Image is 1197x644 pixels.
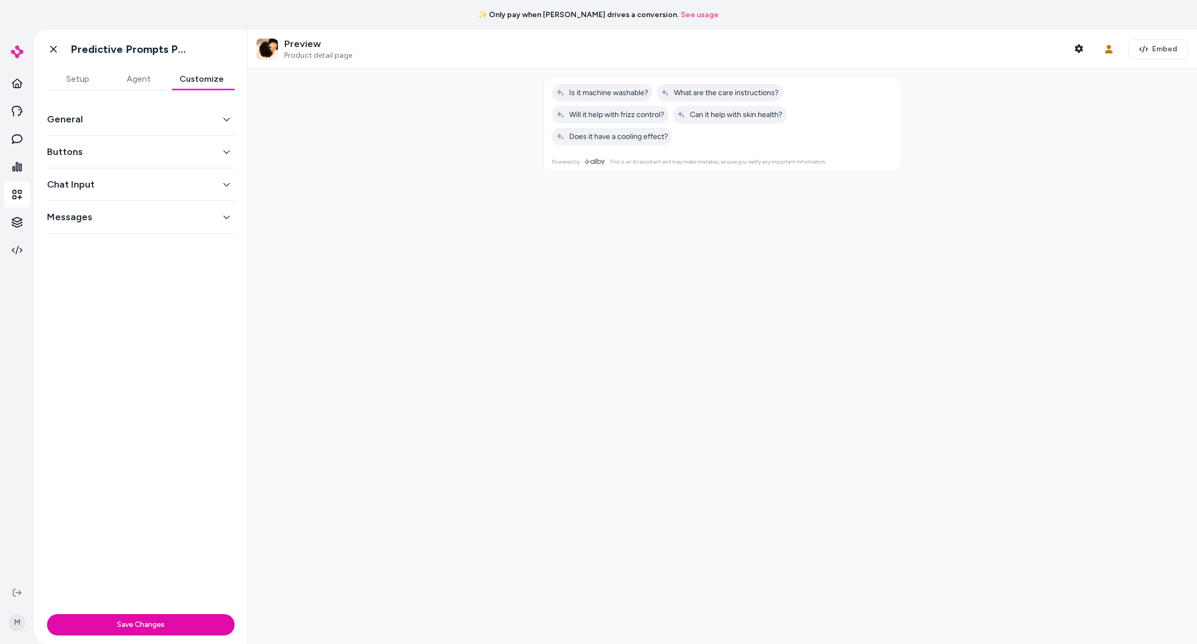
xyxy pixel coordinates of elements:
[47,614,235,635] button: Save Changes
[47,177,235,192] button: Chat Input
[6,606,28,640] button: M
[284,51,352,60] span: Product detail page
[71,43,191,56] h1: Predictive Prompts PDP
[256,38,278,60] img: Controlled Chaos Silk Pillow Case
[681,10,719,20] a: See usage
[108,68,169,90] button: Agent
[169,68,235,90] button: Customize
[1128,39,1188,59] button: Embed
[47,210,235,224] button: Messages
[1152,44,1177,55] span: Embed
[47,68,108,90] button: Setup
[11,45,24,58] img: alby Logo
[284,38,352,50] p: Preview
[478,10,679,20] span: ✨ Only pay when [PERSON_NAME] drives a conversion.
[9,614,26,631] span: M
[47,112,235,127] button: General
[47,144,235,159] button: Buttons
